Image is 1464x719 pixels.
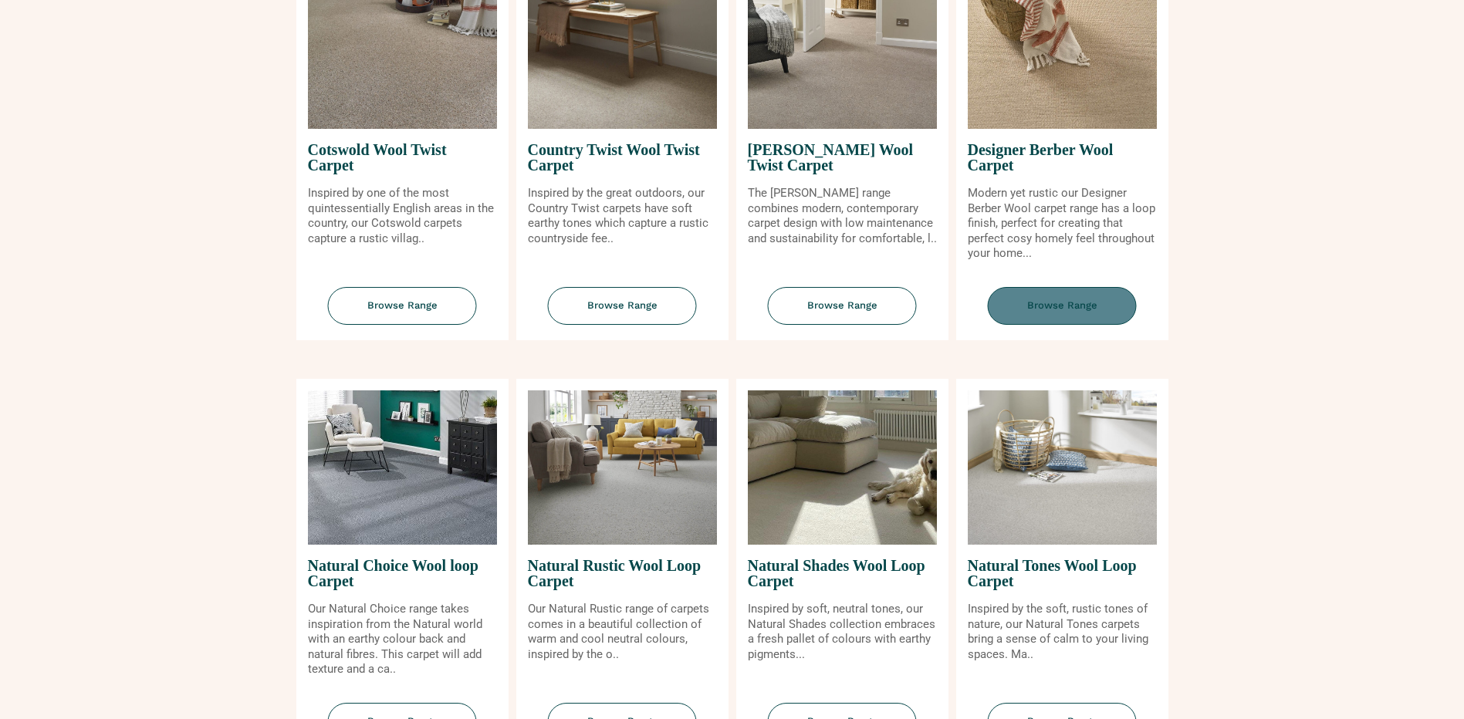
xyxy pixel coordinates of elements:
span: Browse Range [988,287,1137,325]
p: The [PERSON_NAME] range combines modern, contemporary carpet design with low maintenance and sust... [748,186,937,246]
span: Designer Berber Wool Carpet [968,129,1157,186]
img: Natural Rustic Wool Loop Carpet [528,390,717,545]
img: Natural Choice Wool loop Carpet [308,390,497,545]
p: Inspired by soft, neutral tones, our Natural Shades collection embraces a fresh pallet of colours... [748,602,937,662]
a: Browse Range [516,287,729,340]
span: Natural Choice Wool loop Carpet [308,545,497,602]
img: Natural Shades Wool Loop Carpet [748,390,937,545]
span: [PERSON_NAME] Wool Twist Carpet [748,129,937,186]
p: Our Natural Choice range takes inspiration from the Natural world with an earthy colour back and ... [308,602,497,677]
p: Inspired by the great outdoors, our Country Twist carpets have soft earthy tones which capture a ... [528,186,717,246]
span: Browse Range [328,287,477,325]
p: Modern yet rustic our Designer Berber Wool carpet range has a loop finish, perfect for creating t... [968,186,1157,262]
span: Natural Tones Wool Loop Carpet [968,545,1157,602]
a: Browse Range [296,287,509,340]
img: Natural Tones Wool Loop Carpet [968,390,1157,545]
span: Cotswold Wool Twist Carpet [308,129,497,186]
span: Natural Rustic Wool Loop Carpet [528,545,717,602]
span: Country Twist Wool Twist Carpet [528,129,717,186]
a: Browse Range [736,287,948,340]
span: Browse Range [548,287,697,325]
p: Our Natural Rustic range of carpets comes in a beautiful collection of warm and cool neutral colo... [528,602,717,662]
a: Browse Range [956,287,1168,340]
p: Inspired by one of the most quintessentially English areas in the country, our Cotswold carpets c... [308,186,497,246]
span: Browse Range [768,287,917,325]
p: Inspired by the soft, rustic tones of nature, our Natural Tones carpets bring a sense of calm to ... [968,602,1157,662]
span: Natural Shades Wool Loop Carpet [748,545,937,602]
